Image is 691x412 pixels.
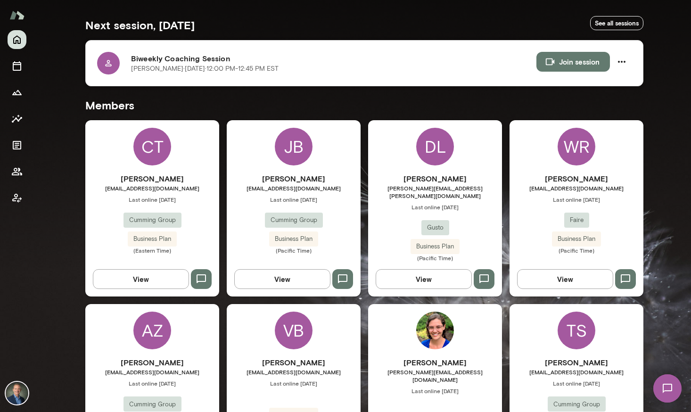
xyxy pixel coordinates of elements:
[510,379,643,387] span: Last online [DATE]
[227,184,361,192] span: [EMAIL_ADDRESS][DOMAIN_NAME]
[85,357,219,368] h6: [PERSON_NAME]
[85,196,219,203] span: Last online [DATE]
[421,223,449,232] span: Gusto
[85,379,219,387] span: Last online [DATE]
[128,234,177,244] span: Business Plan
[368,387,502,395] span: Last online [DATE]
[269,234,318,244] span: Business Plan
[85,247,219,254] span: (Eastern Time)
[552,234,601,244] span: Business Plan
[8,57,26,75] button: Sessions
[558,128,595,165] div: WR
[123,400,181,409] span: Cumming Group
[510,368,643,376] span: [EMAIL_ADDRESS][DOMAIN_NAME]
[510,173,643,184] h6: [PERSON_NAME]
[227,247,361,254] span: (Pacific Time)
[93,269,189,289] button: View
[265,215,323,225] span: Cumming Group
[517,269,613,289] button: View
[123,215,181,225] span: Cumming Group
[558,312,595,349] div: TS
[376,269,472,289] button: View
[275,312,313,349] div: VB
[416,128,454,165] div: DL
[227,357,361,368] h6: [PERSON_NAME]
[368,173,502,184] h6: [PERSON_NAME]
[131,53,536,64] h6: Biweekly Coaching Session
[85,173,219,184] h6: [PERSON_NAME]
[548,400,606,409] span: Cumming Group
[234,269,330,289] button: View
[510,357,643,368] h6: [PERSON_NAME]
[227,196,361,203] span: Last online [DATE]
[85,17,195,33] h5: Next session, [DATE]
[510,196,643,203] span: Last online [DATE]
[8,189,26,207] button: Client app
[6,382,28,404] img: Michael Alden
[368,254,502,262] span: (Pacific Time)
[9,6,25,24] img: Mento
[8,109,26,128] button: Insights
[8,83,26,102] button: Growth Plan
[368,368,502,383] span: [PERSON_NAME][EMAIL_ADDRESS][DOMAIN_NAME]
[85,368,219,376] span: [EMAIL_ADDRESS][DOMAIN_NAME]
[275,128,313,165] div: JB
[8,162,26,181] button: Members
[510,247,643,254] span: (Pacific Time)
[416,312,454,349] img: Annie McKenna
[536,52,610,72] button: Join session
[227,379,361,387] span: Last online [DATE]
[510,184,643,192] span: [EMAIL_ADDRESS][DOMAIN_NAME]
[590,16,643,31] a: See all sessions
[85,184,219,192] span: [EMAIL_ADDRESS][DOMAIN_NAME]
[411,242,460,251] span: Business Plan
[133,128,171,165] div: CT
[368,357,502,368] h6: [PERSON_NAME]
[131,64,279,74] p: [PERSON_NAME] · [DATE] · 12:00 PM-12:45 PM EST
[8,136,26,155] button: Documents
[368,184,502,199] span: [PERSON_NAME][EMAIL_ADDRESS][PERSON_NAME][DOMAIN_NAME]
[8,30,26,49] button: Home
[564,215,589,225] span: Faire
[368,203,502,211] span: Last online [DATE]
[85,98,643,113] h5: Members
[227,368,361,376] span: [EMAIL_ADDRESS][DOMAIN_NAME]
[133,312,171,349] div: AZ
[227,173,361,184] h6: [PERSON_NAME]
